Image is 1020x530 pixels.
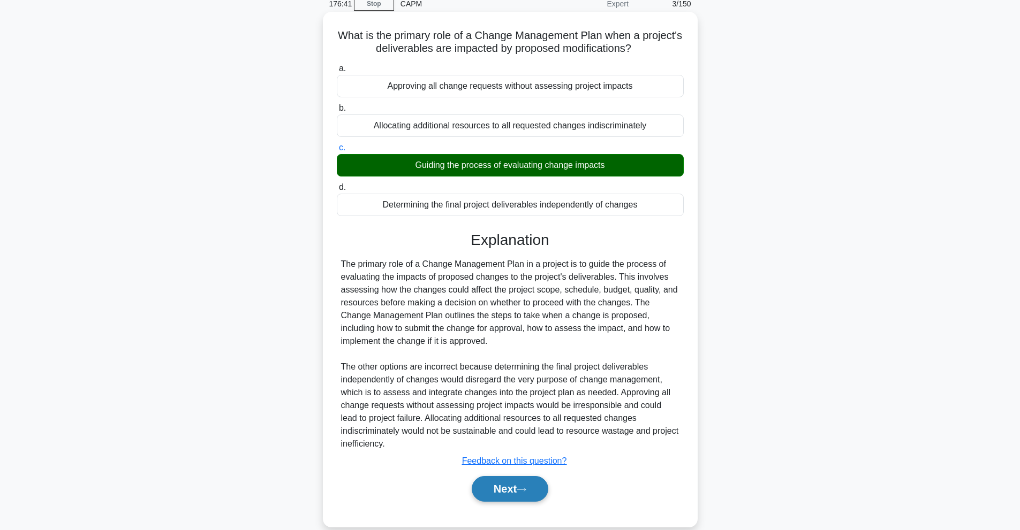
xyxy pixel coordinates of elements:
div: Determining the final project deliverables independently of changes [337,194,684,216]
span: b. [339,103,346,112]
div: The primary role of a Change Management Plan in a project is to guide the process of evaluating t... [341,258,679,450]
button: Next [472,476,548,502]
div: Approving all change requests without assessing project impacts [337,75,684,97]
a: Feedback on this question? [462,456,567,465]
h5: What is the primary role of a Change Management Plan when a project's deliverables are impacted b... [336,29,685,56]
span: a. [339,64,346,73]
div: Allocating additional resources to all requested changes indiscriminately [337,114,684,137]
div: Guiding the process of evaluating change impacts [337,154,684,176]
span: c. [339,143,345,152]
span: d. [339,182,346,191]
h3: Explanation [343,231,677,249]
